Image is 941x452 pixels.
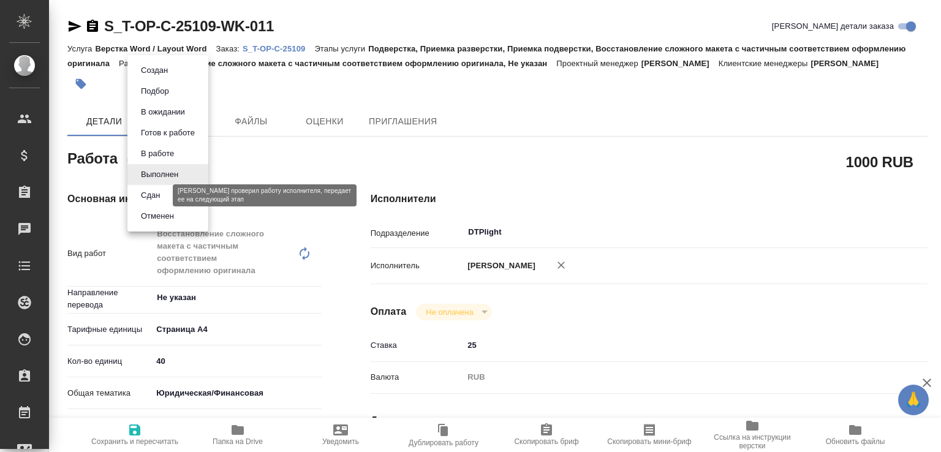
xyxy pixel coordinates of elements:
button: Отменен [137,209,178,223]
button: В ожидании [137,105,189,119]
button: Создан [137,64,172,77]
button: Выполнен [137,168,182,181]
button: Подбор [137,85,173,98]
button: Готов к работе [137,126,198,140]
button: В работе [137,147,178,160]
button: Сдан [137,189,164,202]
